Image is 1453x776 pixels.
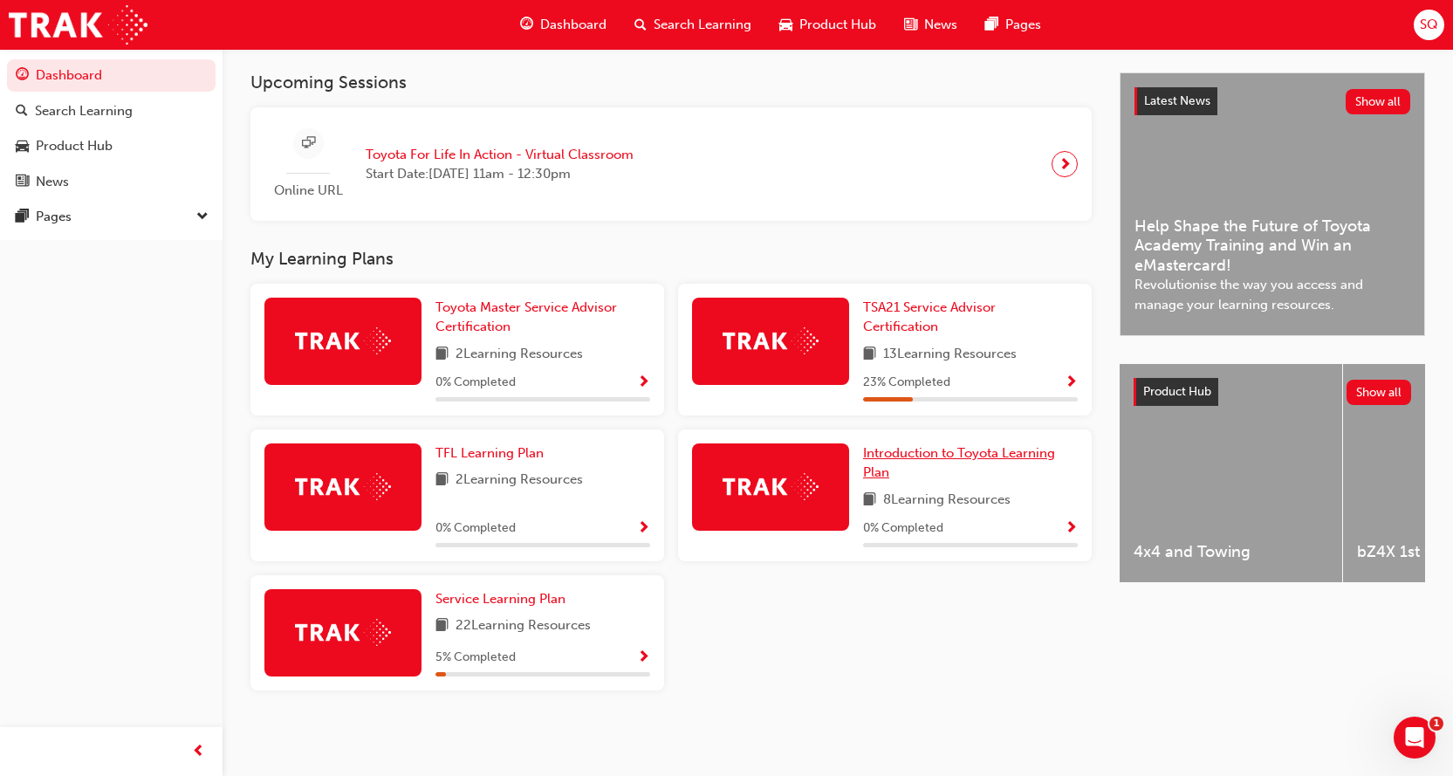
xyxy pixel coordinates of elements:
[1394,717,1436,759] iframe: Intercom live chat
[456,344,583,366] span: 2 Learning Resources
[634,14,647,36] span: search-icon
[435,470,449,491] span: book-icon
[16,104,28,120] span: search-icon
[7,130,216,162] a: Product Hub
[1134,216,1410,276] span: Help Shape the Future of Toyota Academy Training and Win an eMastercard!
[35,101,133,121] div: Search Learning
[924,15,957,35] span: News
[520,14,533,36] span: guage-icon
[723,473,819,500] img: Trak
[366,145,634,165] span: Toyota For Life In Action - Virtual Classroom
[435,299,617,335] span: Toyota Master Service Advisor Certification
[16,68,29,84] span: guage-icon
[456,470,583,491] span: 2 Learning Resources
[435,298,650,337] a: Toyota Master Service Advisor Certification
[435,344,449,366] span: book-icon
[1065,375,1078,391] span: Show Progress
[1346,89,1411,114] button: Show all
[883,344,1017,366] span: 13 Learning Resources
[7,95,216,127] a: Search Learning
[295,473,391,500] img: Trak
[863,344,876,366] span: book-icon
[1059,152,1072,176] span: next-icon
[36,207,72,227] div: Pages
[1134,542,1328,562] span: 4x4 and Towing
[863,443,1078,483] a: Introduction to Toyota Learning Plan
[620,7,765,43] a: search-iconSearch Learning
[435,373,516,393] span: 0 % Completed
[7,59,216,92] a: Dashboard
[435,518,516,539] span: 0 % Completed
[863,373,950,393] span: 23 % Completed
[36,172,69,192] div: News
[295,327,391,354] img: Trak
[1120,364,1342,582] a: 4x4 and Towing
[1144,93,1210,108] span: Latest News
[863,299,996,335] span: TSA21 Service Advisor Certification
[295,619,391,646] img: Trak
[435,589,572,609] a: Service Learning Plan
[863,298,1078,337] a: TSA21 Service Advisor Certification
[723,327,819,354] img: Trak
[779,14,792,36] span: car-icon
[1065,518,1078,539] button: Show Progress
[435,615,449,637] span: book-icon
[36,136,113,156] div: Product Hub
[7,201,216,233] button: Pages
[302,133,315,155] span: sessionType_ONLINE_URL-icon
[435,591,565,607] span: Service Learning Plan
[637,650,650,666] span: Show Progress
[540,15,607,35] span: Dashboard
[435,648,516,668] span: 5 % Completed
[1414,10,1444,40] button: SQ
[7,166,216,198] a: News
[1420,15,1438,35] span: SQ
[890,7,971,43] a: news-iconNews
[799,15,876,35] span: Product Hub
[250,249,1092,269] h3: My Learning Plans
[637,375,650,391] span: Show Progress
[985,14,998,36] span: pages-icon
[9,5,147,45] img: Trak
[506,7,620,43] a: guage-iconDashboard
[16,139,29,155] span: car-icon
[1347,380,1412,405] button: Show all
[16,175,29,190] span: news-icon
[883,490,1011,512] span: 8 Learning Resources
[1065,372,1078,394] button: Show Progress
[1134,378,1411,406] a: Product HubShow all
[637,372,650,394] button: Show Progress
[904,14,917,36] span: news-icon
[637,521,650,537] span: Show Progress
[1005,15,1041,35] span: Pages
[971,7,1055,43] a: pages-iconPages
[637,647,650,669] button: Show Progress
[863,518,943,539] span: 0 % Completed
[1143,384,1211,399] span: Product Hub
[435,445,544,461] span: TFL Learning Plan
[1120,72,1425,336] a: Latest NewsShow allHelp Shape the Future of Toyota Academy Training and Win an eMastercard!Revolu...
[765,7,890,43] a: car-iconProduct Hub
[654,15,751,35] span: Search Learning
[192,741,205,763] span: prev-icon
[366,164,634,184] span: Start Date: [DATE] 11am - 12:30pm
[1134,275,1410,314] span: Revolutionise the way you access and manage your learning resources.
[863,445,1055,481] span: Introduction to Toyota Learning Plan
[264,121,1078,208] a: Online URLToyota For Life In Action - Virtual ClassroomStart Date:[DATE] 11am - 12:30pm
[637,518,650,539] button: Show Progress
[250,72,1092,93] h3: Upcoming Sessions
[863,490,876,512] span: book-icon
[456,615,591,637] span: 22 Learning Resources
[1134,87,1410,115] a: Latest NewsShow all
[1429,717,1443,731] span: 1
[7,56,216,201] button: DashboardSearch LearningProduct HubNews
[1065,521,1078,537] span: Show Progress
[16,209,29,225] span: pages-icon
[435,443,551,464] a: TFL Learning Plan
[264,181,352,201] span: Online URL
[196,206,209,229] span: down-icon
